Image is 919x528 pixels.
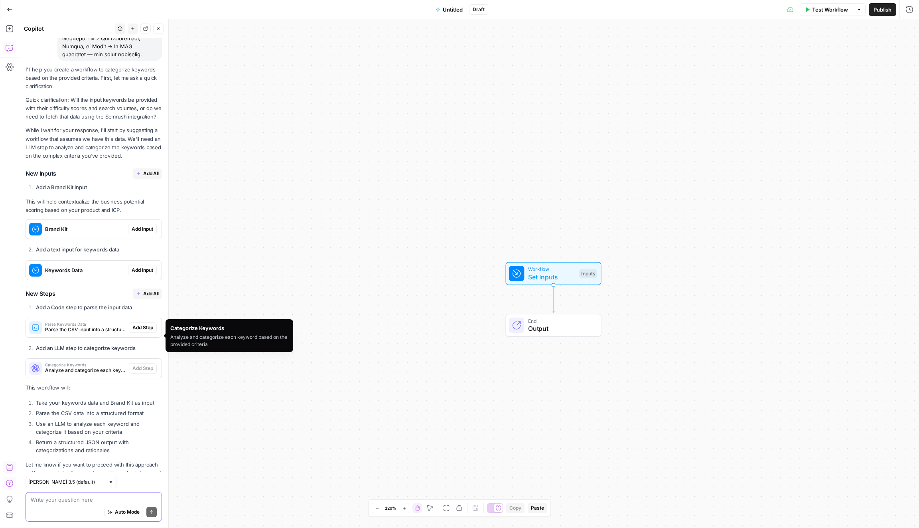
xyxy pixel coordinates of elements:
span: Parse the CSV input into a structured format [45,326,126,333]
span: Copy [509,504,521,512]
p: Let me know if you want to proceed with this approach or if you need the Semrush integration to f... [26,461,162,486]
button: Publish [869,3,896,16]
button: Add Input [128,224,157,234]
p: This will help contextualize the business potential scoring based on your product and ICP. [26,198,162,214]
h3: New Inputs [26,168,162,179]
span: Set Inputs [528,272,576,282]
p: This workflow will: [26,384,162,392]
span: Add Step [132,365,153,372]
li: Return a structured JSON output with categorizations and rationales [34,438,162,454]
strong: Add a Brand Kit input [36,184,87,190]
span: Draft [473,6,485,13]
button: Add All [133,168,162,179]
span: Auto Mode [115,508,140,516]
span: Brand Kit [45,225,125,233]
span: Output [528,324,593,333]
strong: Add an LLM step to categorize keywords [36,345,136,351]
span: Keywords Data [45,266,125,274]
div: Analyze and categorize each keyword based on the provided criteria [170,334,288,348]
button: Add All [133,289,162,299]
button: Auto Mode [104,507,143,517]
button: Add Input [128,265,157,275]
span: Publish [874,6,891,14]
button: Test Workflow [800,3,853,16]
span: Add All [143,170,159,177]
span: Workflow [528,265,576,273]
span: End [528,317,593,325]
span: 120% [385,505,396,511]
g: Edge from start to end [552,285,555,312]
div: EndOutput [479,314,628,337]
span: Paste [531,504,544,512]
span: Add Step [132,324,153,331]
button: Add Step [129,363,157,374]
button: Copy [506,503,525,513]
span: Test Workflow [812,6,848,14]
p: Quick clarification: Will the input keywords be provided with their difficulty scores and search ... [26,96,162,121]
input: Claude Sonnet 3.5 (default) [28,478,105,486]
strong: Add a Code step to parse the input data [36,304,132,310]
span: Add All [143,290,159,297]
p: I'll help you create a workflow to categorize keywords based on the provided criteria. First, let... [26,65,162,91]
li: Use an LLM to analyze each keyword and categorize it based on your criteria [34,420,162,436]
li: Take your keywords data and Brand Kit as input [34,399,162,407]
p: While I wait for your response, I'll start by suggesting a workflow that assumes we have this dat... [26,126,162,160]
div: Inputs [579,269,597,278]
div: WorkflowSet InputsInputs [479,262,628,285]
strong: Add a text input for keywords data [36,246,119,253]
span: Parse Keywords Data [45,322,126,326]
span: Add Input [132,267,153,274]
div: Copilot [24,25,112,33]
li: Parse the CSV data into a structured format [34,409,162,417]
div: Categorize Keywords [170,324,288,332]
span: Untitled [443,6,463,14]
button: Add Step [129,322,157,333]
button: Paste [528,503,547,513]
span: Categorize Keywords [45,363,126,367]
span: Add Input [132,225,153,233]
h3: New Steps [26,289,162,299]
button: Untitled [431,3,467,16]
span: Analyze and categorize each keyword based on the provided criteria [45,367,126,374]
